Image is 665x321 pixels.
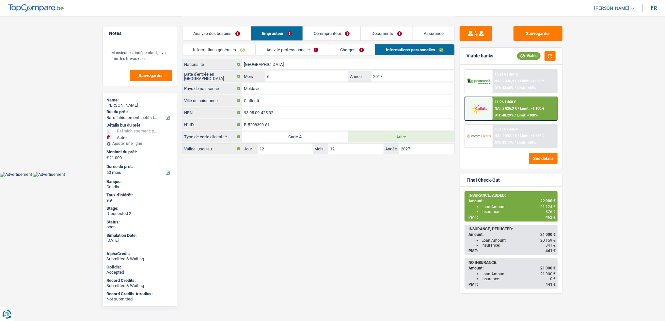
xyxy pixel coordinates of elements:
[384,144,399,154] label: Année
[546,243,556,248] span: 841 €
[468,227,556,231] div: INSURANCE, DEDUCTED:
[482,243,556,248] div: Insurance:
[589,3,635,14] a: [PERSON_NAME]
[468,249,556,253] div: PMT:
[329,44,375,55] a: Charges
[303,26,360,40] a: Co-emprunteur
[517,52,541,59] div: Viable
[107,164,172,169] label: Durée du prêt:
[107,149,172,155] label: Montant du prêt:
[107,109,172,115] label: But du prêt:
[517,141,536,145] span: Limit: <65%
[518,79,519,83] span: /
[495,141,514,145] span: DTI: 43.17%
[467,177,500,183] div: Final Check-Out
[182,119,242,130] label: N° ID
[515,141,516,145] span: /
[313,144,329,154] label: Mois
[107,192,173,198] div: Taux d'intérêt:
[130,70,172,81] button: Sauvegarder
[594,6,629,11] span: [PERSON_NAME]
[182,26,251,40] a: Analyse des besoins
[182,83,242,94] label: Pays de naissance
[107,141,173,146] div: Ajouter une ligne
[107,270,173,275] div: Accepted
[540,199,556,203] span: 22 000 €
[182,59,242,69] label: Nationalité
[468,199,556,203] div: Amount:
[107,198,173,203] div: 9.9
[348,131,454,142] label: Autre
[107,155,109,160] span: €
[482,272,556,276] div: Loan Amount:
[495,79,517,83] span: NAI: 2 446,9 €
[242,83,454,94] input: Belgique
[482,205,556,209] div: Loan Amount:
[107,179,173,184] div: Banque:
[468,282,556,287] div: PMT:
[467,53,493,59] div: Viable banks
[495,134,517,138] span: NAI: 2 492,1 €
[107,256,173,262] div: Submitted & Waiting
[107,291,173,297] div: Record Credits Atradius:
[107,224,173,230] div: open
[107,211,173,216] div: Drequested 2
[107,103,173,108] div: [PERSON_NAME]
[242,119,454,130] input: B-1234567-89
[482,209,556,214] div: Insurance:
[413,26,454,40] a: Assurance
[182,44,256,55] a: Informations générales
[242,144,258,154] label: Jour
[399,144,454,154] input: AAAA
[515,86,516,90] span: /
[495,106,517,111] span: NAI: 2 826,3 €
[375,44,454,55] a: Informations personnelles
[495,86,514,90] span: DTI: 43.68%
[515,113,516,117] span: /
[546,209,556,214] span: 876 €
[546,215,556,220] span: 462 €
[107,184,173,190] div: Cofidis
[372,71,454,82] input: AAAA
[520,106,544,111] span: Limit: >1.100 €
[348,71,372,82] label: Année
[514,26,562,41] button: Sauvegarder
[107,98,173,103] div: Name:
[242,59,454,69] input: Belgique
[540,205,556,209] span: 21 124 €
[517,86,536,90] span: Limit: <65%
[467,130,491,142] img: Record Credits
[182,71,242,82] label: Date d'entrée en [GEOGRAPHIC_DATA]
[468,260,556,265] div: NO INSURANCE:
[107,251,173,256] div: AlphaCredit:
[540,232,556,237] span: 21 000 €
[540,266,556,270] span: 21 000 €
[482,238,556,243] div: Loan Amount:
[251,26,303,40] a: Emprunteur
[107,278,173,283] div: Record Credits:
[495,127,518,131] div: 10.45% | 446 €
[495,100,516,104] div: 11.9% | 460 €
[546,249,556,253] span: 441 €
[182,95,242,106] label: Ville de naissance
[107,283,173,288] div: Submitted & Waiting
[468,266,556,270] div: Amount:
[265,71,348,82] input: MM
[107,123,173,128] div: Détails but du prêt
[182,107,242,118] label: NRN
[468,193,556,198] div: INSURANCE, ADDED:
[182,131,242,142] label: Type de carte d'identité
[139,73,163,78] span: Sauvegarder
[520,134,544,138] span: Limit: >1.686 €
[518,106,519,111] span: /
[517,113,538,117] span: Limit: <100%
[529,153,558,164] button: See details
[550,277,556,281] span: 0 €
[256,44,329,55] a: Activité professionnelle
[242,131,348,142] label: Carte A
[467,78,491,85] img: AlphaCredit
[520,79,544,83] span: Limit: >1.000 €
[482,277,556,281] div: Insurance:
[182,144,242,154] label: Valide jusqu'au
[540,272,556,276] span: 21 000 €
